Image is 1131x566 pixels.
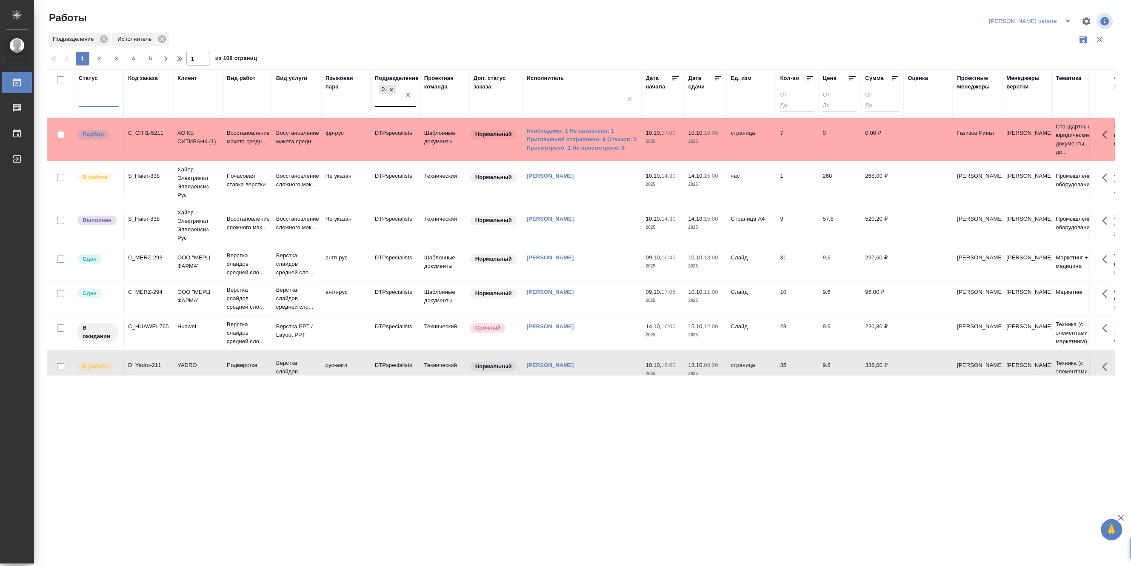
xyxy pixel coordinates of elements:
span: из 108 страниц [215,53,257,65]
p: Восстановление сложного мак... [276,215,317,232]
button: Здесь прячутся важные кнопки [1097,357,1118,377]
p: Нормальный [475,289,512,298]
td: DTPspecialists [371,318,420,348]
div: Цена [823,74,837,82]
p: Техника (с элементами маркетинга) [1056,359,1097,384]
div: DTPspecialists [379,85,387,94]
div: Исполнитель выполняет работу [77,361,119,373]
div: Кол-во [780,74,800,82]
button: 4 [127,52,140,65]
div: Дата начала [646,74,671,91]
td: англ-рус [321,284,371,313]
div: Клиент [177,74,197,82]
p: Нормальный [475,255,512,263]
p: 13.10, [688,362,704,368]
div: DTPspecialists [378,84,397,95]
td: Слайд [727,318,776,348]
td: DTPspecialists [371,125,420,154]
p: 2025 [646,296,680,305]
td: 9.6 [819,318,861,348]
button: 2 [93,52,106,65]
p: 2025 [646,180,680,189]
p: 14:30 [662,173,676,179]
p: 08:00 [704,362,718,368]
p: Верстка слайдов средней сло... [227,286,268,311]
p: 2025 [688,180,723,189]
a: [PERSON_NAME] [527,254,574,261]
td: страница [727,357,776,387]
td: Технический [420,210,469,240]
td: 336,00 ₽ [861,357,904,387]
p: Сдан [83,289,97,298]
div: Сумма [865,74,884,82]
p: YADRO [177,361,218,370]
p: 15:00 [704,173,718,179]
p: 12:00 [704,323,718,330]
p: 10.10, [646,362,662,368]
p: 19:00 [704,130,718,136]
div: Вид работ [227,74,256,82]
input: До [780,101,814,111]
p: Восстановление макета средн... [276,129,317,146]
p: 2025 [688,296,723,305]
p: Huawei [177,322,218,331]
div: Исполнитель назначен, приступать к работе пока рано [77,322,119,342]
td: Шаблонные документы [420,125,469,154]
td: Технический [420,357,469,387]
p: В работе [83,173,107,182]
td: 35 [776,357,819,387]
p: [PERSON_NAME] [1007,129,1048,137]
p: Хайер Электрикал Эпплаенсиз Рус [177,208,218,242]
td: DTPspecialists [371,249,420,279]
p: 2025 [646,262,680,270]
p: Техника (с элементами маркетинга) [1056,320,1097,346]
p: 10.10, [688,130,704,136]
div: Менеджер проверил работу исполнителя, передает ее на следующий этап [77,288,119,299]
td: DTPspecialists [371,210,420,240]
button: Здесь прячутся важные кнопки [1097,318,1118,338]
td: Шаблонные документы [420,284,469,313]
p: 14.10, [688,216,704,222]
td: Слайд [727,284,776,313]
div: Оценка [908,74,928,82]
p: [PERSON_NAME] [1007,253,1048,262]
div: Проектная команда [424,74,465,91]
p: 09.10, [646,254,662,261]
p: Нормальный [475,130,512,139]
td: 520,20 ₽ [861,210,904,240]
p: Подверстка [227,361,268,370]
p: 2025 [646,370,680,378]
div: C_MERZ-294 [128,288,169,296]
td: Слайд [727,249,776,279]
p: Маркетинг + медицина [1056,253,1097,270]
p: Хайер Электрикал Эпплаенсиз Рус [177,165,218,199]
td: Не указан [321,210,371,240]
p: Верстка слайдов средней сло... [227,251,268,277]
p: 2025 [646,331,680,339]
p: 15:00 [704,216,718,222]
div: Статус [79,74,98,82]
span: Работы [47,11,87,25]
div: Вид услуги [276,74,308,82]
p: Выполнен [83,216,111,225]
p: Промышленное оборудование [1056,172,1097,189]
p: Нормальный [475,216,512,225]
a: [PERSON_NAME] [527,216,574,222]
p: 17:00 [662,130,676,136]
span: 3 [110,54,123,63]
p: 2025 [688,137,723,146]
td: 57.8 [819,210,861,240]
div: C_MERZ-293 [128,253,169,262]
div: Исполнитель [112,33,169,46]
td: час [727,168,776,197]
span: 5 [144,54,157,63]
button: Здесь прячутся важные кнопки [1097,210,1118,231]
a: [PERSON_NAME] [527,289,574,295]
p: 2025 [688,331,723,339]
p: Верстка слайдов средней сло... [276,286,317,311]
p: Промышленное оборудование [1056,215,1097,232]
td: 10 [776,284,819,313]
p: Верстка слайдов средней сло... [276,359,317,384]
td: 297,60 ₽ [861,249,904,279]
a: Необходимо: 1 Не назначено: 1 Приглашений отправлено: 9 Отказов: 0 Просмотрено: 1 Не просмотрено: 8 [527,127,637,152]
